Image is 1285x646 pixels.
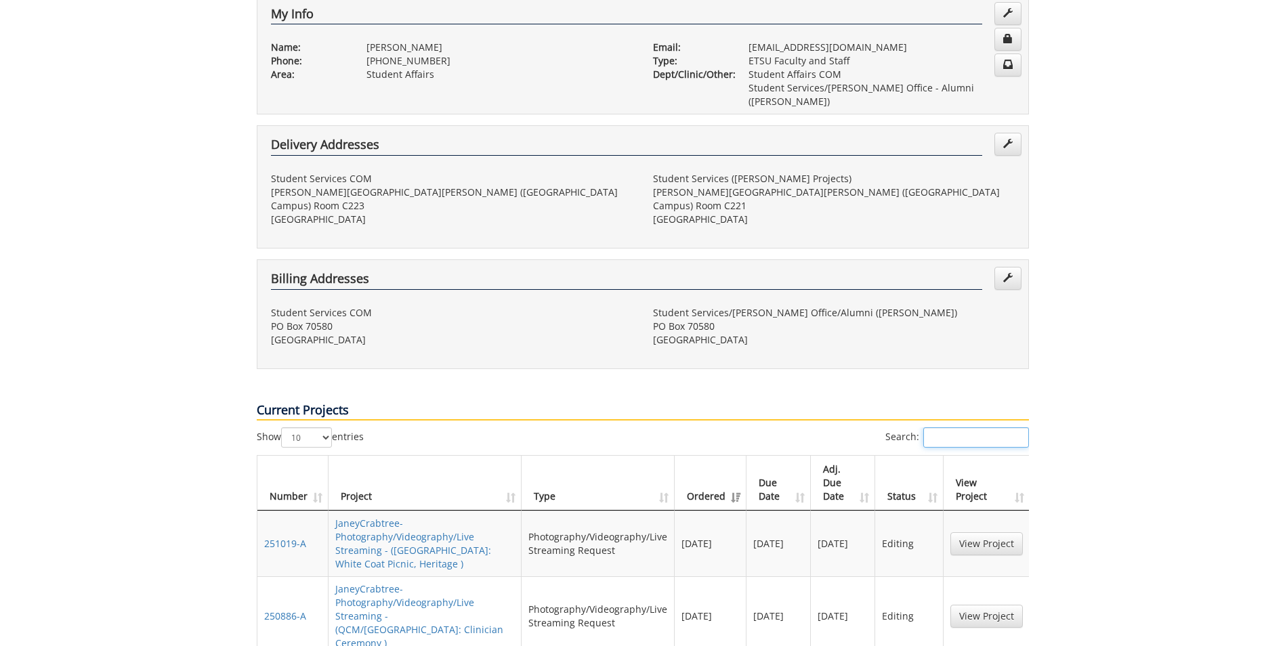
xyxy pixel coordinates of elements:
[366,68,633,81] p: Student Affairs
[994,2,1021,25] a: Edit Info
[994,133,1021,156] a: Edit Addresses
[746,456,811,511] th: Due Date: activate to sort column ascending
[875,511,944,576] td: Editing
[366,54,633,68] p: [PHONE_NUMBER]
[271,320,633,333] p: PO Box 70580
[653,54,728,68] p: Type:
[271,213,633,226] p: [GEOGRAPHIC_DATA]
[366,41,633,54] p: [PERSON_NAME]
[271,333,633,347] p: [GEOGRAPHIC_DATA]
[749,54,1015,68] p: ETSU Faculty and Staff
[271,68,346,81] p: Area:
[264,609,306,622] a: 250886-A
[923,427,1029,448] input: Search:
[675,456,746,511] th: Ordered: activate to sort column ascending
[749,41,1015,54] p: [EMAIL_ADDRESS][DOMAIN_NAME]
[257,456,329,511] th: Number: activate to sort column ascending
[271,138,982,156] h4: Delivery Addresses
[257,427,364,448] label: Show entries
[257,402,1029,421] p: Current Projects
[271,306,633,320] p: Student Services COM
[271,272,982,290] h4: Billing Addresses
[329,456,522,511] th: Project: activate to sort column ascending
[875,456,944,511] th: Status: activate to sort column ascending
[653,213,1015,226] p: [GEOGRAPHIC_DATA]
[271,54,346,68] p: Phone:
[653,320,1015,333] p: PO Box 70580
[749,81,1015,108] p: Student Services/[PERSON_NAME] Office - Alumni ([PERSON_NAME])
[653,172,1015,186] p: Student Services ([PERSON_NAME] Projects)
[746,511,811,576] td: [DATE]
[994,53,1021,77] a: Change Communication Preferences
[522,456,675,511] th: Type: activate to sort column ascending
[994,267,1021,290] a: Edit Addresses
[653,186,1015,213] p: [PERSON_NAME][GEOGRAPHIC_DATA][PERSON_NAME] ([GEOGRAPHIC_DATA] Campus) Room C221
[522,511,675,576] td: Photography/Videography/Live Streaming Request
[749,68,1015,81] p: Student Affairs COM
[944,456,1030,511] th: View Project: activate to sort column ascending
[653,306,1015,320] p: Student Services/[PERSON_NAME] Office/Alumni ([PERSON_NAME])
[335,517,491,570] a: JaneyCrabtree-Photography/Videography/Live Streaming - ([GEOGRAPHIC_DATA]: White Coat Picnic, Her...
[271,41,346,54] p: Name:
[811,456,875,511] th: Adj. Due Date: activate to sort column ascending
[264,537,306,550] a: 251019-A
[994,28,1021,51] a: Change Password
[811,511,875,576] td: [DATE]
[653,68,728,81] p: Dept/Clinic/Other:
[675,511,746,576] td: [DATE]
[271,172,633,186] p: Student Services COM
[271,186,633,213] p: [PERSON_NAME][GEOGRAPHIC_DATA][PERSON_NAME] ([GEOGRAPHIC_DATA] Campus) Room C223
[653,41,728,54] p: Email:
[271,7,982,25] h4: My Info
[653,333,1015,347] p: [GEOGRAPHIC_DATA]
[281,427,332,448] select: Showentries
[950,532,1023,555] a: View Project
[950,605,1023,628] a: View Project
[885,427,1029,448] label: Search:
